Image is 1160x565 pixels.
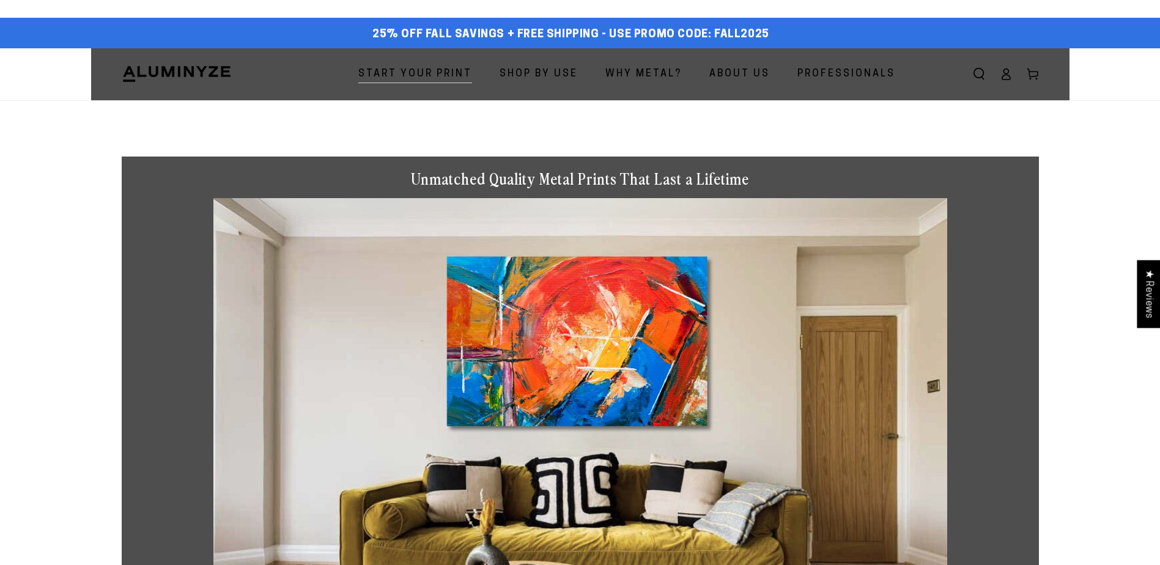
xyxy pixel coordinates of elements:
div: Click to open Judge.me floating reviews tab [1137,260,1160,328]
a: About Us [700,58,779,90]
span: 25% off FALL Savings + Free Shipping - Use Promo Code: FALL2025 [372,28,769,42]
h1: Metal Prints [122,100,1039,132]
a: Professionals [788,58,904,90]
a: Shop By Use [490,58,587,90]
span: About Us [709,65,770,83]
span: Professionals [797,65,895,83]
summary: Search our site [966,61,992,87]
span: Start Your Print [358,65,472,83]
a: Start Your Print [349,58,481,90]
span: Why Metal? [605,65,682,83]
span: Shop By Use [500,65,578,83]
a: Why Metal? [596,58,691,90]
img: Aluminyze [122,65,232,83]
h1: Unmatched Quality Metal Prints That Last a Lifetime [213,169,947,189]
